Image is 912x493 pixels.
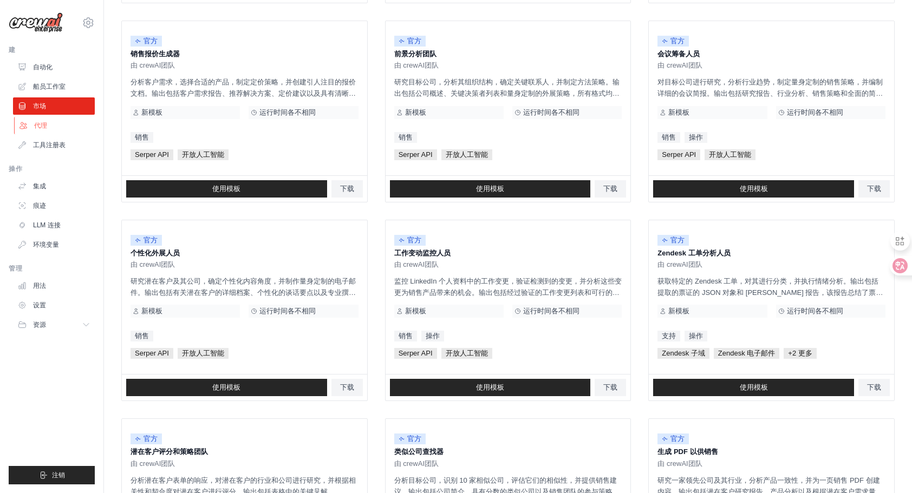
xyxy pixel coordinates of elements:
[405,108,426,117] span: 新模板
[33,141,66,149] font: 工具注册表
[685,331,707,341] a: 操作
[394,49,622,60] p: 前景分析团队
[141,307,162,315] span: 新模板
[657,446,885,457] p: 生成 PDF 以供销售
[13,78,95,95] a: 船员工作室
[394,61,439,70] span: 由 crewAI团队
[259,307,316,315] span: 运行时间各不相同
[787,307,843,315] span: 运行时间各不相同
[476,185,504,193] span: 使用模板
[9,45,95,54] div: 建
[178,348,229,359] span: 开放人工智能
[787,108,843,117] span: 运行时间各不相同
[394,260,439,269] span: 由 crewAI团队
[212,383,240,392] span: 使用模板
[670,37,685,45] font: 官方
[670,236,685,245] font: 官方
[390,180,591,198] a: 使用模板
[394,331,417,341] a: 销售
[9,165,95,173] div: 操作
[705,149,755,160] span: 开放人工智能
[212,185,240,193] span: 使用模板
[33,281,46,290] font: 用法
[657,149,700,160] span: Serper API
[340,383,354,392] span: 下载
[657,275,885,298] p: 获取特定的 Zendesk 工单，对其进行分类，并执行情绪分析。输出包括提取的票证的 JSON 对象和 [PERSON_NAME] 报告，该报告总结了票证的类别和情绪，或指示是否未找到票证。
[670,435,685,443] font: 官方
[131,348,173,359] span: Serper API
[394,248,622,259] p: 工作变动监控人员
[9,12,63,33] img: 商标
[523,307,579,315] span: 运行时间各不相同
[9,264,95,273] div: 管理
[476,383,504,392] span: 使用模板
[523,108,579,117] span: 运行时间各不相同
[867,185,881,193] span: 下载
[131,248,359,259] p: 个性化外展人员
[657,348,709,359] span: Zendesk 子域
[657,248,885,259] p: Zendesk 工单分析人员
[394,76,622,99] p: 研究目标公司，分析其组织结构，确定关键联系人，并制定方法策略。输出包括公司概述、关键决策者列表和量身定制的外展策略，所有格式均易于与销售团队共享
[9,466,95,484] button: 注销
[740,185,768,193] span: 使用模板
[13,297,95,314] a: 设置
[126,379,327,396] a: 使用模板
[441,149,492,160] span: 开放人工智能
[858,379,890,396] a: 下载
[131,49,359,60] p: 销售报价生成器
[394,446,622,457] p: 类似公司查找器
[33,320,46,329] span: 资源
[52,471,65,479] span: 注销
[331,180,363,198] a: 下载
[668,108,689,117] span: 新模板
[141,108,162,117] span: 新模板
[13,58,95,76] a: 自动化
[657,459,702,468] span: 由 crewAI团队
[131,149,173,160] span: Serper API
[13,197,95,214] a: 痕迹
[144,435,158,443] font: 官方
[34,121,47,130] font: 代理
[13,216,95,234] a: LLM 连接
[390,379,591,396] a: 使用模板
[33,240,59,249] font: 环境变量
[33,102,46,110] font: 市场
[33,82,66,91] font: 船员工作室
[33,301,46,310] font: 设置
[144,37,158,45] font: 官方
[595,379,626,396] a: 下载
[13,136,95,154] a: 工具注册表
[405,307,426,315] span: 新模板
[407,37,421,45] font: 官方
[394,459,439,468] span: 由 crewAI团队
[740,383,768,392] span: 使用模板
[13,178,95,195] a: 集成
[131,61,175,70] span: 由 crewAI团队
[131,260,175,269] span: 由 crewAI团队
[259,108,316,117] span: 运行时间各不相同
[657,76,885,99] p: 对目标公司进行研究，分析行业趋势，制定量身定制的销售策略，并编制详细的会议简报。输出包括研究报告、行业分析、销售策略和全面的简报文件，确保参与者为有效参与做好充分准备。
[131,331,153,341] a: 销售
[13,236,95,253] a: 环境变量
[126,180,327,198] a: 使用模板
[131,275,359,298] p: 研究潜在客户及其公司，确定个性化内容角度，并制作量身定制的电子邮件。输出包括有关潜在客户的详细档案、个性化的谈话要点以及专业撰写的电子邮件，有效地将潜在客户的需求与产品的优势联系起来。
[657,49,885,60] p: 会议筹备人员
[13,316,95,333] button: 资源
[657,132,680,143] a: 销售
[340,185,354,193] span: 下载
[407,236,421,245] font: 官方
[394,275,622,298] p: 监控 LinkedIn 个人资料中的工作变更，验证检测到的变更，并分析这些变更为销售产品带来的机会。输出包括经过验证的工作变更列表和可行的建议，供销售团队在他们的外展中利用这些变更。
[858,180,890,198] a: 下载
[14,117,96,134] a: 代理
[653,379,854,396] a: 使用模板
[867,383,881,392] span: 下载
[33,182,46,190] font: 集成
[421,331,444,341] a: 操作
[714,348,779,359] span: Zendesk 电子邮件
[441,348,492,359] span: 开放人工智能
[653,180,854,198] a: 使用模板
[407,435,421,443] font: 官方
[331,379,363,396] a: 下载
[595,180,626,198] a: 下载
[668,307,689,315] span: 新模板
